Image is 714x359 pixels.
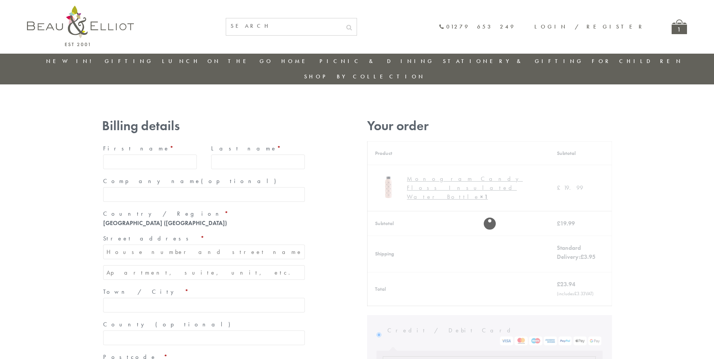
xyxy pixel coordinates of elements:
[103,208,305,220] label: Country / Region
[103,143,197,155] label: First name
[103,233,305,245] label: Street address
[211,143,305,155] label: Last name
[105,57,153,65] a: Gifting
[27,6,134,46] img: logo
[102,118,306,134] h3: Billing details
[103,265,305,280] input: Apartment, suite, unit, etc. (optional)
[534,23,645,30] a: Login / Register
[439,24,516,30] a: 01279 653 249
[304,73,425,80] a: Shop by collection
[103,245,305,259] input: House number and street name
[281,57,311,65] a: Home
[201,177,280,185] span: (optional)
[46,57,96,65] a: New in!
[367,118,612,134] h3: Your order
[672,20,687,34] a: 1
[319,57,434,65] a: Picnic & Dining
[103,219,227,227] strong: [GEOGRAPHIC_DATA] ([GEOGRAPHIC_DATA])
[103,175,305,187] label: Company name
[155,320,235,328] span: (optional)
[592,57,683,65] a: For Children
[103,286,305,298] label: Town / City
[443,57,583,65] a: Stationery & Gifting
[226,18,342,34] input: SEARCH
[162,57,273,65] a: Lunch On The Go
[103,318,305,330] label: County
